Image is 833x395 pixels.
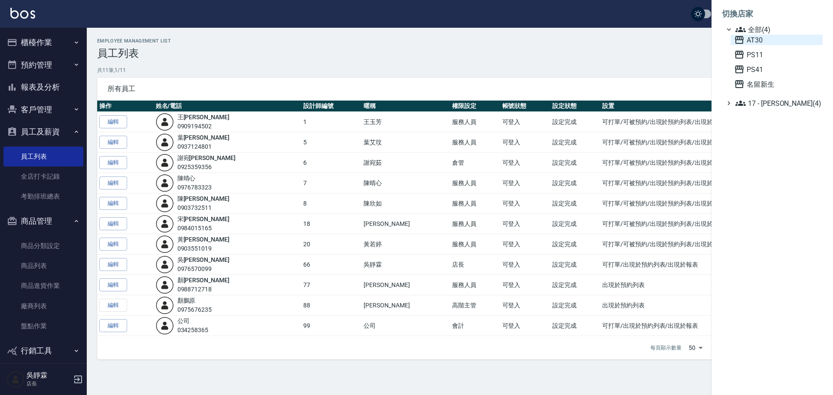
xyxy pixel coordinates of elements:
span: PS41 [734,64,819,75]
li: 切換店家 [722,3,823,24]
span: 17 - [PERSON_NAME](4) [735,98,819,108]
span: 全部(4) [735,24,819,35]
span: 名留新生 [734,79,819,89]
span: AT30 [734,35,819,45]
span: PS11 [734,49,819,60]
